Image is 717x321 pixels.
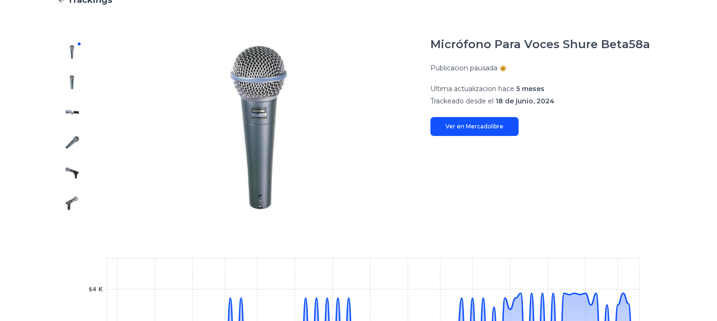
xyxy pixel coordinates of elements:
[88,286,103,293] tspan: $4 K
[430,63,497,73] p: Publicacion pausada
[65,44,80,59] img: Micrófono Para Voces Shure Beta58a
[106,37,412,218] img: Micrófono Para Voces Shure Beta58a
[516,84,544,93] span: 5 meses
[495,97,554,105] span: 18 de junio, 2024
[430,84,514,93] span: Ultima actualizacion hace
[430,117,519,136] a: Ver en Mercadolibre
[65,195,80,211] img: Micrófono Para Voces Shure Beta58a
[65,105,80,120] img: Micrófono Para Voces Shure Beta58a
[430,37,650,52] h1: Micrófono Para Voces Shure Beta58a
[65,165,80,180] img: Micrófono Para Voces Shure Beta58a
[65,135,80,150] img: Micrófono Para Voces Shure Beta58a
[430,97,494,105] span: Trackeado desde el
[65,75,80,90] img: Micrófono Para Voces Shure Beta58a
